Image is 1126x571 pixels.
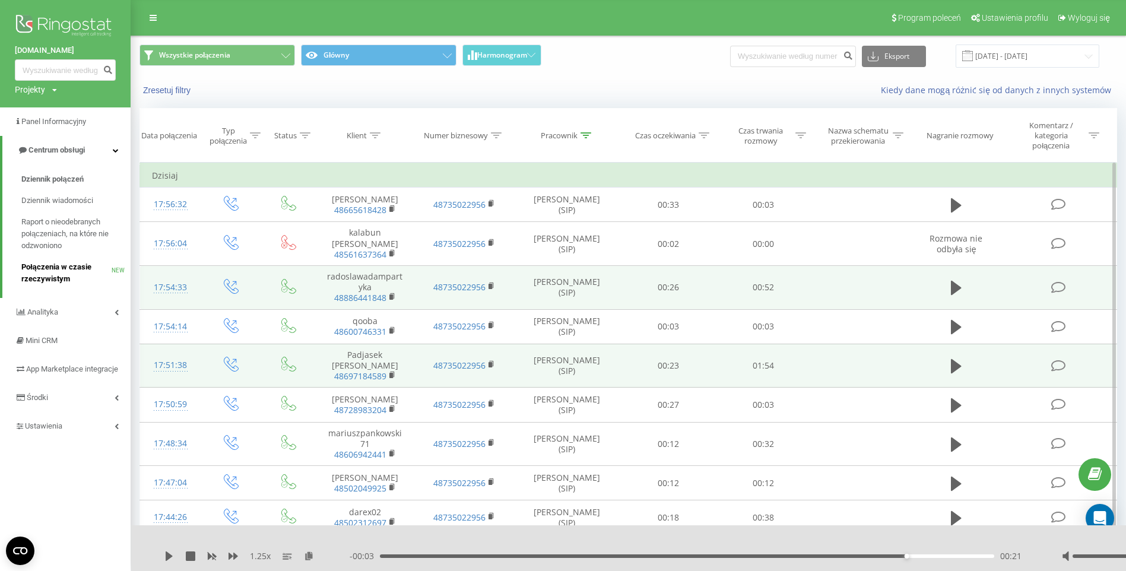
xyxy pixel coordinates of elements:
[152,276,189,299] div: 17:54:33
[334,370,386,382] a: 48697184589
[1068,13,1110,23] span: Wyloguj się
[620,500,716,535] td: 00:18
[513,388,620,422] td: [PERSON_NAME] (SIP)
[274,131,297,141] div: Status
[433,360,486,371] a: 48735022956
[433,281,486,293] a: 48735022956
[334,517,386,528] a: 48502312697
[334,483,386,494] a: 48502049925
[462,45,541,66] button: Harmonogram
[250,550,271,562] span: 1.25 x
[930,233,982,255] span: Rozmowa nie odbyła się
[2,136,131,164] a: Centrum obsługi
[716,466,811,500] td: 00:12
[716,388,811,422] td: 00:03
[27,393,48,402] span: Środki
[315,222,414,266] td: kalabun [PERSON_NAME]
[927,131,994,141] div: Nagranie rozmowy
[433,199,486,210] a: 48735022956
[28,145,85,154] span: Centrum obsługi
[21,195,93,207] span: Dziennik wiadomości
[620,222,716,266] td: 00:02
[513,422,620,466] td: [PERSON_NAME] (SIP)
[716,422,811,466] td: 00:32
[334,204,386,215] a: 48665618428
[433,238,486,249] a: 48735022956
[152,354,189,377] div: 17:51:38
[982,13,1048,23] span: Ustawienia profilu
[905,554,909,559] div: Accessibility label
[1086,504,1114,532] div: Open Intercom Messenger
[315,188,414,222] td: [PERSON_NAME]
[716,188,811,222] td: 00:03
[334,326,386,337] a: 48600746331
[152,193,189,216] div: 17:56:32
[347,131,367,141] div: Klient
[27,307,58,316] span: Analityka
[315,388,414,422] td: [PERSON_NAME]
[862,46,926,67] button: Eksport
[315,309,414,344] td: qooba
[716,309,811,344] td: 00:03
[433,399,486,410] a: 48735022956
[635,131,696,141] div: Czas oczekiwania
[716,500,811,535] td: 00:38
[620,188,716,222] td: 00:33
[513,344,620,388] td: [PERSON_NAME] (SIP)
[898,13,961,23] span: Program poleceń
[620,309,716,344] td: 00:03
[716,344,811,388] td: 01:54
[152,471,189,494] div: 17:47:04
[315,344,414,388] td: Padjasek [PERSON_NAME]
[433,438,486,449] a: 48735022956
[513,309,620,344] td: [PERSON_NAME] (SIP)
[140,164,1117,188] td: Dzisiaj
[21,216,125,252] span: Raport o nieodebranych połączeniach, na które nie odzwoniono
[25,421,62,430] span: Ustawienia
[152,315,189,338] div: 17:54:14
[1000,550,1022,562] span: 00:21
[26,336,58,345] span: Mini CRM
[21,256,131,290] a: Połączenia w czasie rzeczywistymNEW
[141,131,197,141] div: Data połączenia
[21,169,131,190] a: Dziennik połączeń
[729,126,792,146] div: Czas trwania rozmowy
[315,266,414,310] td: radoslawadampartyka
[620,344,716,388] td: 00:23
[152,232,189,255] div: 17:56:04
[620,422,716,466] td: 00:12
[139,85,196,96] button: Zresetuj filtry
[301,45,456,66] button: Główny
[210,126,247,146] div: Typ połączenia
[21,190,131,211] a: Dziennik wiadomości
[15,84,45,96] div: Projekty
[477,51,527,59] span: Harmonogram
[620,466,716,500] td: 00:12
[159,50,230,60] span: Wszystkie połączenia
[152,432,189,455] div: 17:48:34
[21,261,112,285] span: Połączenia w czasie rzeczywistym
[6,537,34,565] button: Open CMP widget
[513,222,620,266] td: [PERSON_NAME] (SIP)
[513,466,620,500] td: [PERSON_NAME] (SIP)
[433,477,486,488] a: 48735022956
[334,449,386,460] a: 48606942441
[730,46,856,67] input: Wyszukiwanie według numeru
[620,266,716,310] td: 00:26
[152,506,189,529] div: 17:44:26
[152,393,189,416] div: 17:50:59
[826,126,890,146] div: Nazwa schematu przekierowania
[21,117,86,126] span: Panel Informacyjny
[541,131,578,141] div: Pracownik
[513,266,620,310] td: [PERSON_NAME] (SIP)
[315,466,414,500] td: [PERSON_NAME]
[315,422,414,466] td: mariuszpankowski71
[15,59,116,81] input: Wyszukiwanie według numeru
[334,404,386,415] a: 48728983204
[1016,120,1086,151] div: Komentarz / kategoria połączenia
[350,550,380,562] span: - 00:03
[433,321,486,332] a: 48735022956
[424,131,488,141] div: Numer biznesowy
[315,500,414,535] td: darex02
[620,388,716,422] td: 00:27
